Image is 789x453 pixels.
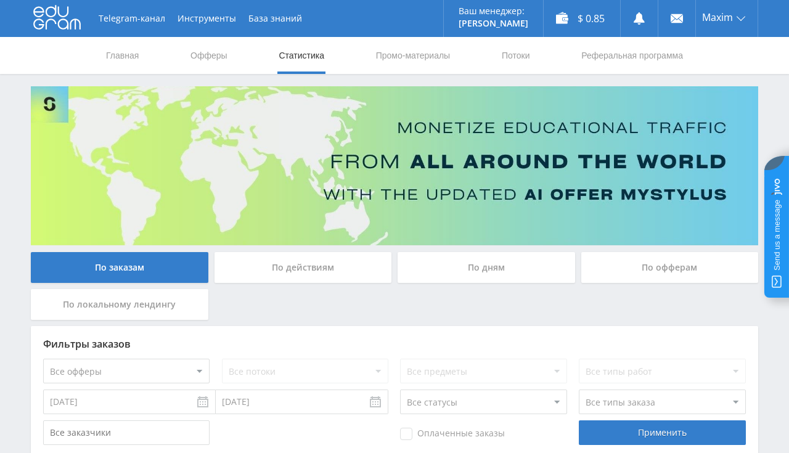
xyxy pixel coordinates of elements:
div: По заказам [31,252,208,283]
a: Статистика [277,37,325,74]
span: Оплаченные заказы [400,428,505,440]
a: Главная [105,37,140,74]
input: Все заказчики [43,420,210,445]
a: Реферальная программа [580,37,684,74]
p: Ваш менеджер: [459,6,528,16]
a: Промо-материалы [375,37,451,74]
div: По действиям [215,252,392,283]
p: [PERSON_NAME] [459,18,528,28]
div: По локальному лендингу [31,289,208,320]
img: Banner [31,86,758,245]
a: Офферы [189,37,229,74]
div: По офферам [581,252,759,283]
div: По дням [398,252,575,283]
div: Фильтры заказов [43,338,746,349]
div: Применить [579,420,745,445]
a: Потоки [501,37,531,74]
span: Maxim [702,12,733,22]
